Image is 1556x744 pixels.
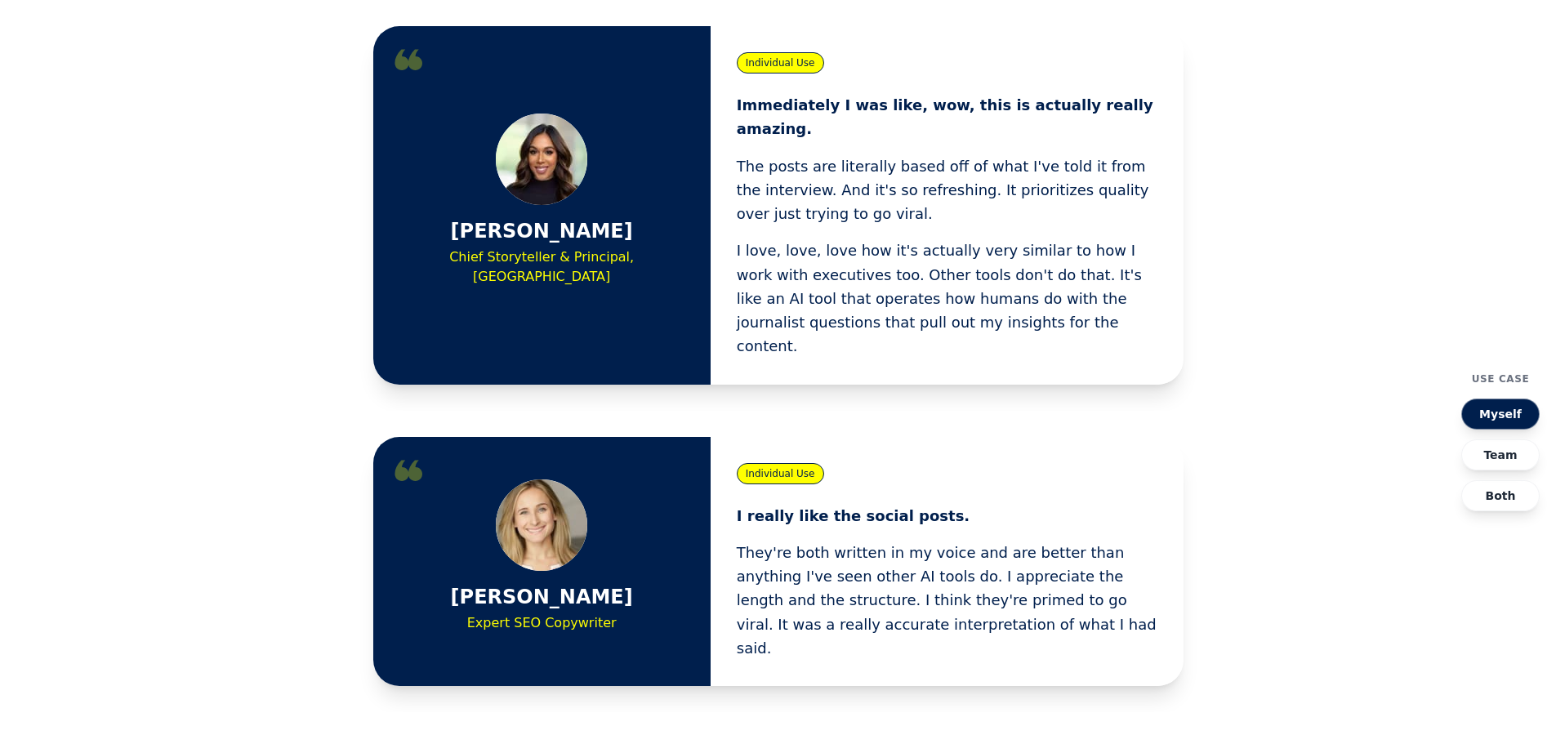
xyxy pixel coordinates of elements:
p: I love, love, love how it's actually very similar to how I work with executives too. Other tools ... [737,238,1157,358]
button: Myself [1461,399,1540,430]
img: Leah Dergachev [496,114,587,205]
p: The posts are literally based off of what I've told it from the interview. And it's so refreshing... [737,154,1157,226]
h4: Use Case [1472,372,1530,385]
p: I really like the social posts. [737,504,1157,528]
p: Immediately I was like, wow, this is actually really amazing. [737,93,1157,141]
p: They're both written in my voice and are better than anything I've seen other AI tools do. I appr... [737,541,1157,660]
p: Expert SEO Copywriter [467,613,617,633]
p: Chief Storyteller & Principal, [GEOGRAPHIC_DATA] [399,247,684,287]
span: Individual Use [737,52,824,74]
h3: [PERSON_NAME] [451,584,633,610]
span: Individual Use [737,463,824,484]
h3: [PERSON_NAME] [451,218,633,244]
button: Both [1461,480,1540,511]
img: Maria Waida [496,479,587,571]
button: Team [1461,439,1540,470]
